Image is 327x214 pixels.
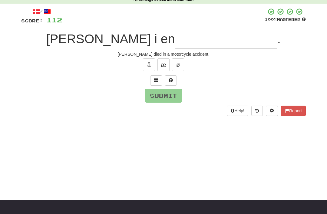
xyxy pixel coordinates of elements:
button: å [143,58,155,71]
span: [PERSON_NAME] i en [46,32,175,46]
button: Report [281,106,306,116]
button: æ [157,58,170,71]
span: 100 % [265,17,277,22]
span: 112 [47,16,62,24]
div: Mastered [265,17,306,22]
button: ø [172,58,184,71]
button: Submit [145,89,182,103]
button: Help! [227,106,248,116]
span: Score: [21,18,43,23]
div: [PERSON_NAME] died in a motorcycle accident. [21,51,306,57]
button: Single letter hint - you only get 1 per sentence and score half the points! alt+h [165,75,177,86]
span: . [277,32,281,46]
button: Round history (alt+y) [251,106,263,116]
div: / [21,8,62,15]
button: Switch sentence to multiple choice alt+p [150,75,162,86]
